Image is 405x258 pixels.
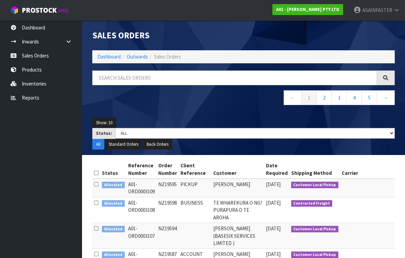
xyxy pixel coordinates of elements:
[362,7,392,13] span: AGAINFASTER
[212,223,264,249] td: [PERSON_NAME] (BASESIX SERVICES LIMITED )
[212,179,264,197] td: [PERSON_NAME]
[126,160,157,179] th: Reference Number
[126,223,157,249] td: A01-ORD0003107
[92,70,377,85] input: Search sales orders
[264,160,289,179] th: Date Required
[284,90,302,105] a: ←
[102,226,125,233] span: Allocated
[266,251,281,257] span: [DATE]
[157,160,179,179] th: Order Number
[157,197,179,223] td: NZ19598
[126,179,157,197] td: A01-ORD0003109
[10,6,19,14] img: cube-alt.png
[276,7,339,12] strong: A01 - [PERSON_NAME] PTY LTD
[301,90,317,105] a: 1
[102,182,125,189] span: Allocated
[289,160,340,179] th: Shipping Method
[266,225,281,232] span: [DATE]
[102,200,125,207] span: Allocated
[157,179,179,197] td: NZ19595
[316,90,332,105] a: 2
[266,181,281,188] span: [DATE]
[92,90,395,107] nav: Page navigation
[362,90,377,105] a: 5
[332,90,347,105] a: 3
[179,160,212,179] th: Client Reference
[105,139,142,150] button: Standard Orders
[96,130,112,136] strong: Status:
[179,197,212,223] td: BUSINESS
[179,179,212,197] td: PICKUP
[22,6,57,15] span: ProStock
[126,197,157,223] td: A01-ORD0003108
[377,90,395,105] a: →
[92,31,239,40] h1: Sales Orders
[143,139,172,150] button: Back Orders
[266,199,281,206] span: [DATE]
[212,160,264,179] th: Customer
[92,117,116,128] button: Show: 10
[291,200,333,207] span: Contracted Freight
[291,226,339,233] span: Customer Local Pickup
[100,160,126,179] th: Status
[347,90,362,105] a: 4
[154,53,181,60] span: Sales Orders
[92,139,104,150] button: All
[157,223,179,249] td: NZ19594
[212,197,264,223] td: TE WHAREKURA O NG? PURAPURA O TE AROHA
[97,53,121,60] a: Dashboard
[291,182,339,189] span: Customer Local Pickup
[58,8,69,14] small: WMS
[127,53,148,60] a: Outwards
